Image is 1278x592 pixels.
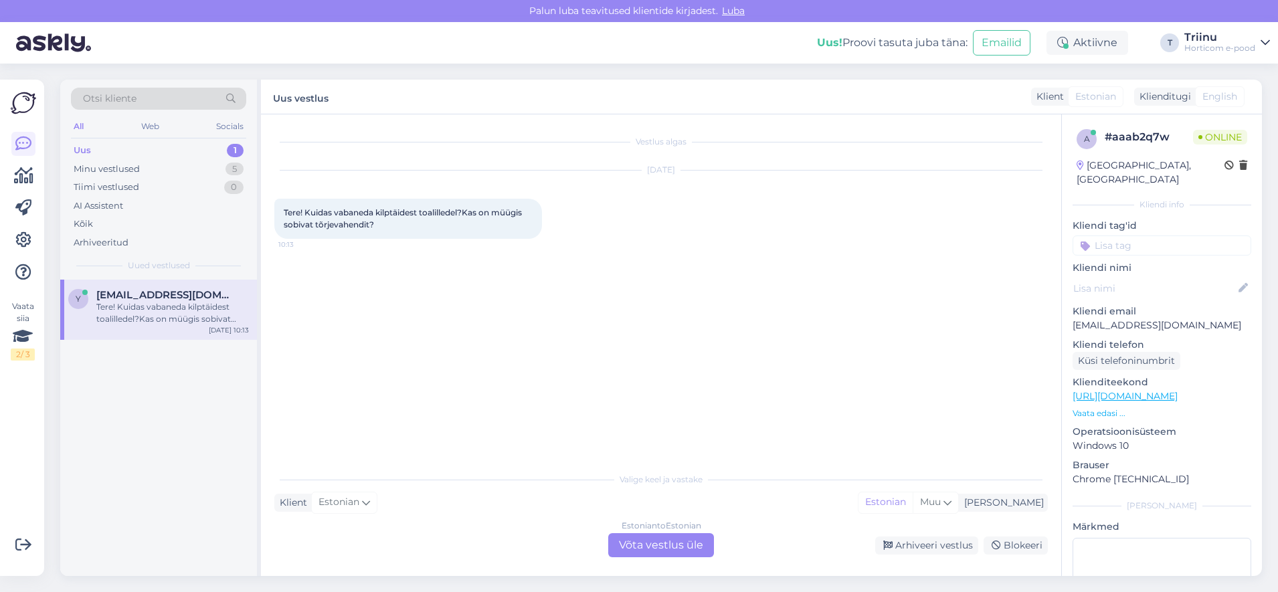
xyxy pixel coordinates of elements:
div: Proovi tasuta juba täna: [817,35,968,51]
div: Socials [213,118,246,135]
div: Horticom e-pood [1184,43,1255,54]
span: Tere! Kuidas vabaneda kilptäidest toalilledel?Kas on müügis sobivat tõrjevahendit? [284,207,524,229]
div: Aktiivne [1046,31,1128,55]
div: [GEOGRAPHIC_DATA], [GEOGRAPHIC_DATA] [1077,159,1224,187]
p: Chrome [TECHNICAL_ID] [1073,472,1251,486]
p: Kliendi tag'id [1073,219,1251,233]
p: Kliendi email [1073,304,1251,318]
p: Kliendi nimi [1073,261,1251,275]
span: a [1084,134,1090,144]
img: Askly Logo [11,90,36,116]
span: Muu [920,496,941,508]
div: Klient [274,496,307,510]
span: Estonian [318,495,359,510]
span: Online [1193,130,1247,144]
p: Klienditeekond [1073,375,1251,389]
div: Valige keel ja vastake [274,474,1048,486]
p: Kliendi telefon [1073,338,1251,352]
p: Märkmed [1073,520,1251,534]
span: Otsi kliente [83,92,136,106]
p: Vaata edasi ... [1073,407,1251,419]
div: [PERSON_NAME] [1073,500,1251,512]
div: Kõik [74,217,93,231]
p: Windows 10 [1073,439,1251,453]
div: Web [139,118,162,135]
input: Lisa nimi [1073,281,1236,296]
a: [URL][DOMAIN_NAME] [1073,390,1178,402]
div: T [1160,33,1179,52]
div: Estonian [858,492,913,512]
div: Tere! Kuidas vabaneda kilptäidest toalilledel?Kas on müügis sobivat tõrjevahendit? [96,301,249,325]
div: Uus [74,144,91,157]
div: 0 [224,181,244,194]
div: 5 [225,163,244,176]
div: Minu vestlused [74,163,140,176]
div: AI Assistent [74,199,123,213]
div: Triinu [1184,32,1255,43]
div: All [71,118,86,135]
b: Uus! [817,36,842,49]
div: [DATE] 10:13 [209,325,249,335]
label: Uus vestlus [273,88,329,106]
span: Estonian [1075,90,1116,104]
div: Klienditugi [1134,90,1191,104]
p: [EMAIL_ADDRESS][DOMAIN_NAME] [1073,318,1251,332]
div: Vaata siia [11,300,35,361]
div: Võta vestlus üle [608,533,714,557]
div: Klient [1031,90,1064,104]
div: 2 / 3 [11,349,35,361]
div: Tiimi vestlused [74,181,139,194]
div: Küsi telefoninumbrit [1073,352,1180,370]
div: Kliendi info [1073,199,1251,211]
div: Arhiveeritud [74,236,128,250]
p: Operatsioonisüsteem [1073,425,1251,439]
div: Arhiveeri vestlus [875,536,978,555]
span: y [76,294,81,304]
input: Lisa tag [1073,235,1251,256]
span: Uued vestlused [128,260,190,272]
div: [PERSON_NAME] [959,496,1044,510]
div: 1 [227,144,244,157]
p: Brauser [1073,458,1251,472]
button: Emailid [973,30,1030,56]
span: ylleylley@gmail.com [96,289,236,301]
div: # aaab2q7w [1105,129,1193,145]
div: Estonian to Estonian [622,520,701,532]
div: Vestlus algas [274,136,1048,148]
span: English [1202,90,1237,104]
div: [DATE] [274,164,1048,176]
a: TriinuHorticom e-pood [1184,32,1270,54]
span: Luba [718,5,749,17]
span: 10:13 [278,239,329,250]
div: Blokeeri [984,536,1048,555]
